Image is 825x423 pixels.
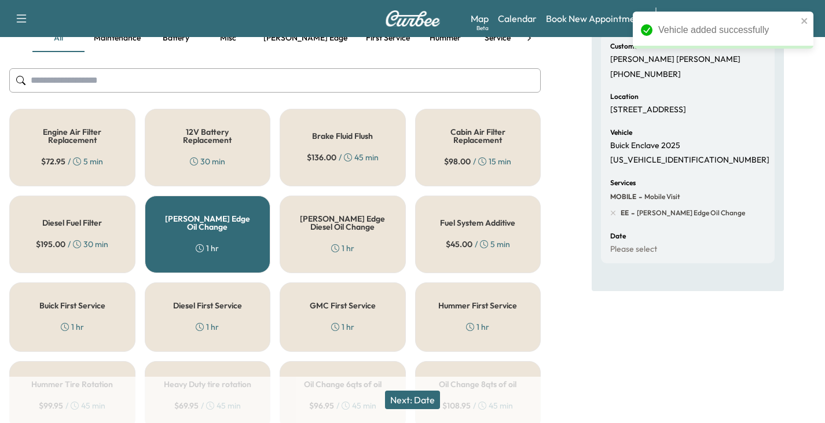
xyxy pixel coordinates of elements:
[444,156,511,167] div: / 15 min
[331,242,354,254] div: 1 hr
[498,12,537,25] a: Calendar
[307,152,379,163] div: / 45 min
[438,301,517,310] h5: Hummer First Service
[196,242,219,254] div: 1 hr
[357,24,419,52] button: First service
[299,215,387,231] h5: [PERSON_NAME] Edge Diesel Oil Change
[546,12,644,25] a: Book New Appointment
[610,192,636,201] span: MOBILE
[610,129,632,136] h6: Vehicle
[36,238,108,250] div: / 30 min
[610,93,639,100] h6: Location
[636,191,642,203] span: -
[629,207,635,219] span: -
[642,192,680,201] span: Mobile Visit
[202,24,254,52] button: Misc
[41,156,65,167] span: $ 72.95
[446,238,472,250] span: $ 45.00
[196,321,219,333] div: 1 hr
[312,132,373,140] h5: Brake Fluid Flush
[610,179,636,186] h6: Services
[621,208,629,218] span: EE
[446,238,510,250] div: / 5 min
[610,43,640,50] h6: Customer
[610,141,680,151] p: Buick Enclave 2025
[440,219,515,227] h5: Fuel System Additive
[610,233,626,240] h6: Date
[801,16,809,25] button: close
[310,301,376,310] h5: GMC First Service
[36,238,65,250] span: $ 195.00
[164,128,252,144] h5: 12V Battery Replacement
[61,321,84,333] div: 1 hr
[385,10,441,27] img: Curbee Logo
[434,128,522,144] h5: Cabin Air Filter Replacement
[32,24,518,52] div: basic tabs example
[32,24,85,52] button: all
[419,24,471,52] button: Hummer
[173,301,242,310] h5: Diesel First Service
[307,152,336,163] span: $ 136.00
[150,24,202,52] button: Battery
[85,24,150,52] button: Maintenance
[610,69,681,80] p: [PHONE_NUMBER]
[471,24,523,52] button: Service
[610,105,686,115] p: [STREET_ADDRESS]
[476,24,489,32] div: Beta
[254,24,357,52] button: [PERSON_NAME] edge
[658,23,797,37] div: Vehicle added successfully
[41,156,103,167] div: / 5 min
[385,391,440,409] button: Next: Date
[331,321,354,333] div: 1 hr
[190,156,225,167] div: 30 min
[28,128,116,144] h5: Engine Air Filter Replacement
[42,219,102,227] h5: Diesel Fuel Filter
[471,12,489,25] a: MapBeta
[610,54,740,65] p: [PERSON_NAME] [PERSON_NAME]
[39,301,105,310] h5: Buick First Service
[635,208,745,218] span: Ewing Edge Oil Change
[610,244,657,255] p: Please select
[164,215,252,231] h5: [PERSON_NAME] Edge Oil Change
[466,321,489,333] div: 1 hr
[610,155,769,165] p: [US_VEHICLE_IDENTIFICATION_NUMBER]
[444,156,471,167] span: $ 98.00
